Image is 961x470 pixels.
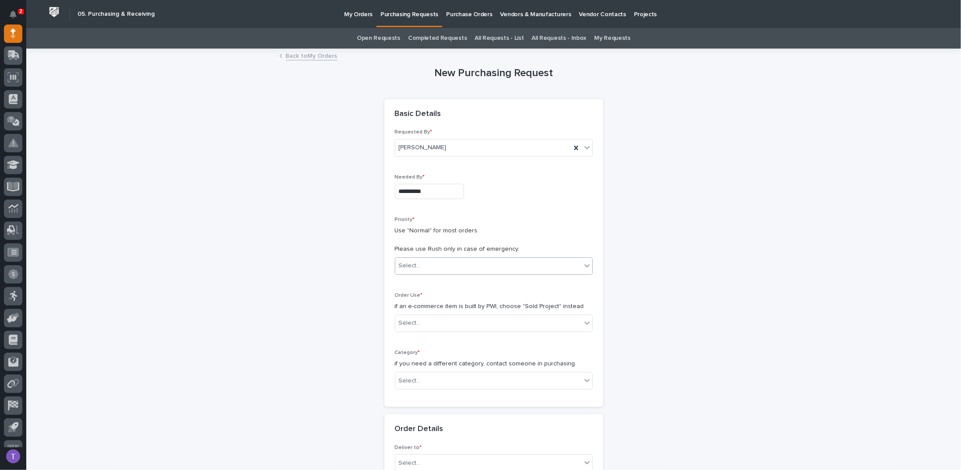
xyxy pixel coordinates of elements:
a: All Requests - Inbox [532,28,587,49]
a: Completed Requests [408,28,467,49]
h2: Basic Details [395,109,441,119]
span: Deliver to [395,445,422,450]
button: Notifications [4,5,22,24]
h2: 05. Purchasing & Receiving [77,11,155,18]
div: Select... [399,261,421,270]
div: Notifications2 [11,11,22,25]
p: 2 [19,8,22,14]
p: if an e-commerce item is built by PWI, choose "Sold Project" instead [395,302,593,311]
div: Select... [399,376,421,386]
div: Select... [399,459,421,468]
a: Open Requests [357,28,400,49]
div: Select... [399,319,421,328]
p: if you need a different category, contact someone in purchasing [395,359,593,368]
span: Category [395,350,420,355]
p: Use "Normal" for most orders. Please use Rush only in case of emergency. [395,226,593,253]
span: Order Use [395,293,423,298]
a: My Requests [594,28,630,49]
span: Requested By [395,130,433,135]
span: Priority [395,217,415,222]
span: Needed By [395,175,425,180]
img: Workspace Logo [46,4,62,20]
h1: New Purchasing Request [384,67,603,80]
button: users-avatar [4,447,22,466]
span: [PERSON_NAME] [399,143,447,152]
a: Back toMy Orders [286,50,338,60]
h2: Order Details [395,424,444,434]
a: All Requests - List [475,28,524,49]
